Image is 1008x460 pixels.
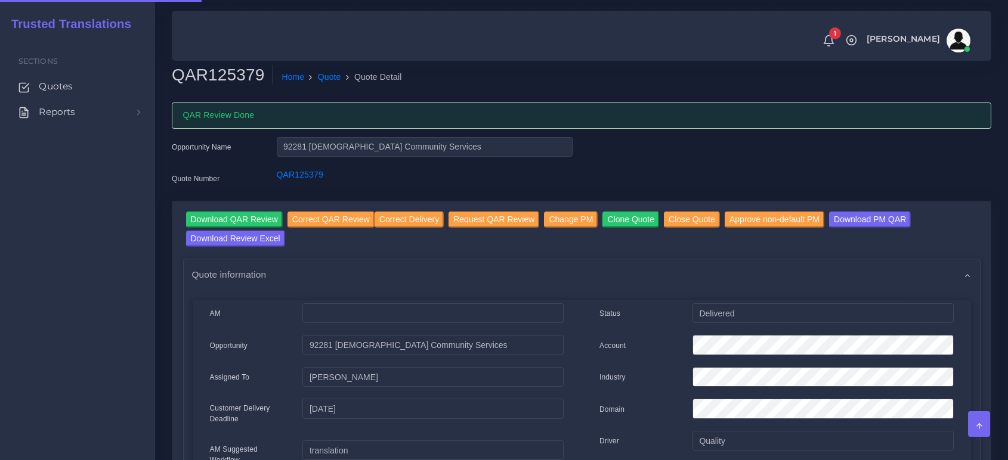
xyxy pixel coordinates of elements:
[599,308,620,319] label: Status
[18,57,58,66] span: Sections
[210,308,221,319] label: AM
[210,372,250,383] label: Assigned To
[599,404,624,415] label: Domain
[39,80,73,93] span: Quotes
[829,212,911,228] input: Download PM QAR
[829,27,841,39] span: 1
[318,71,341,83] a: Quote
[599,436,619,446] label: Driver
[3,17,131,31] h2: Trusted Translations
[664,212,720,228] input: Close Quote
[184,259,980,290] div: Quote information
[725,212,824,228] input: Approve non-default PM
[277,170,323,179] a: QAR125379
[172,142,231,153] label: Opportunity Name
[599,340,626,351] label: Account
[449,212,539,228] input: Request QAR Review
[599,372,626,383] label: Industry
[186,231,285,247] input: Download Review Excel
[341,71,402,83] li: Quote Detail
[39,105,75,119] span: Reports
[947,29,970,52] img: avatar
[210,340,248,351] label: Opportunity
[867,35,940,43] span: [PERSON_NAME]
[186,212,283,228] input: Download QAR Review
[9,74,146,99] a: Quotes
[818,34,839,47] a: 1
[287,212,375,228] input: Correct QAR Review
[544,212,598,228] input: Change PM
[3,14,131,34] a: Trusted Translations
[861,29,975,52] a: [PERSON_NAME]avatar
[302,367,564,387] input: pm
[210,403,285,424] label: Customer Delivery Deadline
[172,102,991,129] div: QAR Review Done
[602,212,659,228] input: Clone Quote
[375,212,444,228] input: Correct Delivery
[282,71,304,83] a: Home
[172,173,219,184] label: Quote Number
[172,65,273,85] h2: QAR125379
[9,100,146,125] a: Reports
[192,268,267,281] span: Quote information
